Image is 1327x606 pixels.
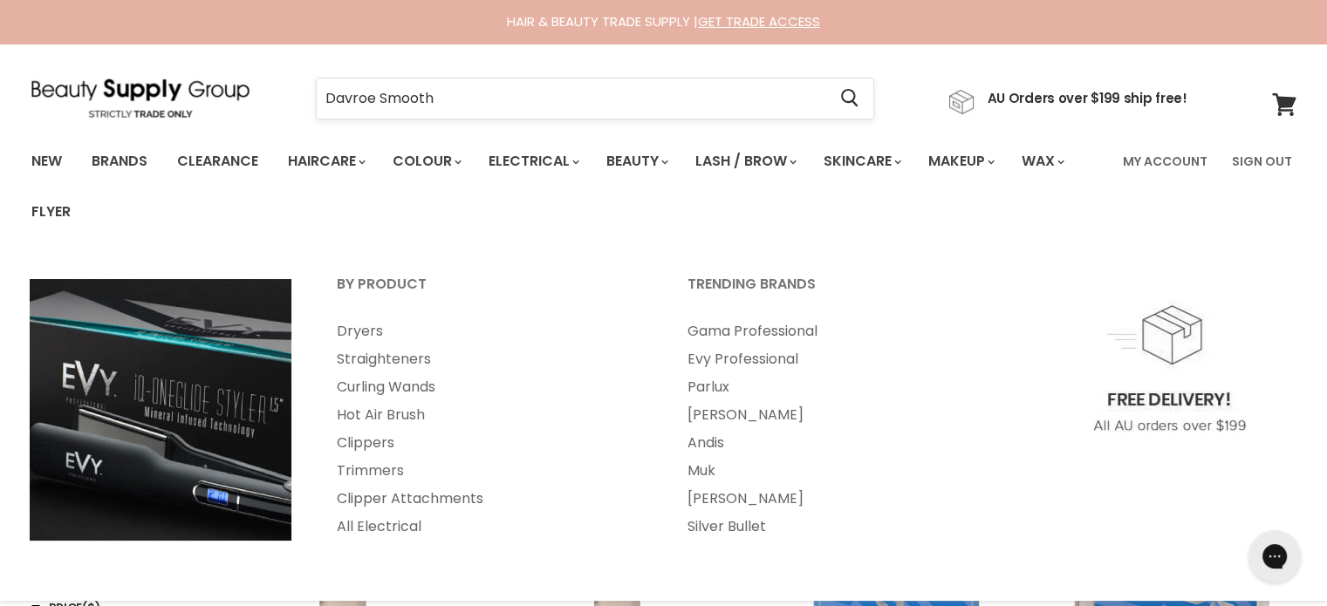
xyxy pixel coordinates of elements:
a: Muk [666,457,1013,485]
a: [PERSON_NAME] [666,401,1013,429]
a: Skincare [811,143,912,180]
a: Trimmers [315,457,662,485]
a: Haircare [275,143,376,180]
a: Colour [380,143,472,180]
a: Lash / Brow [682,143,807,180]
a: Hot Air Brush [315,401,662,429]
ul: Main menu [666,317,1013,541]
button: Search [827,78,873,119]
a: Clipper Attachments [315,485,662,513]
a: Makeup [915,143,1005,180]
a: Dryers [315,317,662,345]
a: Sign Out [1221,143,1303,180]
a: Parlux [666,373,1013,401]
iframe: Gorgias live chat messenger [1240,524,1310,589]
a: Gama Professional [666,317,1013,345]
a: Curling Wands [315,373,662,401]
a: Andis [666,429,1013,457]
a: Flyer [18,194,84,230]
a: By Product [315,270,662,314]
a: Wax [1009,143,1075,180]
a: Trending Brands [666,270,1013,314]
a: Clearance [164,143,271,180]
a: Clippers [315,429,662,457]
a: Straighteners [315,345,662,373]
div: HAIR & BEAUTY TRADE SUPPLY | [10,13,1318,31]
a: New [18,143,75,180]
ul: Main menu [315,317,662,541]
a: Silver Bullet [666,513,1013,541]
ul: Main menu [18,136,1112,237]
a: GET TRADE ACCESS [698,12,820,31]
a: My Account [1112,143,1218,180]
a: Brands [79,143,161,180]
a: Evy Professional [666,345,1013,373]
a: Beauty [593,143,679,180]
form: Product [316,78,874,119]
input: Search [317,78,827,119]
a: All Electrical [315,513,662,541]
a: [PERSON_NAME] [666,485,1013,513]
nav: Main [10,136,1318,237]
a: Electrical [475,143,590,180]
